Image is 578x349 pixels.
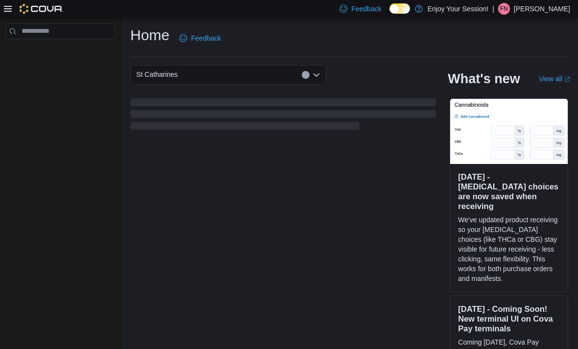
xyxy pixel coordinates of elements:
p: | [492,3,494,15]
p: [PERSON_NAME] [514,3,570,15]
img: Cova [20,4,63,14]
p: Enjoy Your Session! [428,3,489,15]
h3: [DATE] - Coming Soon! New terminal UI on Cova Pay terminals [458,304,560,333]
svg: External link [564,76,570,82]
span: Feedback [191,33,221,43]
p: We've updated product receiving so your [MEDICAL_DATA] choices (like THCa or CBG) stay visible fo... [458,215,560,283]
button: Open list of options [313,71,320,79]
span: Feedback [351,4,381,14]
a: View allExternal link [539,75,570,83]
h2: What's new [448,71,520,87]
nav: Complex example [6,41,116,65]
a: Feedback [175,28,225,48]
span: FN [500,3,508,15]
button: Clear input [302,71,310,79]
input: Dark Mode [389,3,410,14]
h1: Home [130,25,169,45]
div: Fabio Nocita [498,3,510,15]
h3: [DATE] - [MEDICAL_DATA] choices are now saved when receiving [458,172,560,211]
span: Loading [130,100,436,132]
span: St Catharines [136,69,178,80]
